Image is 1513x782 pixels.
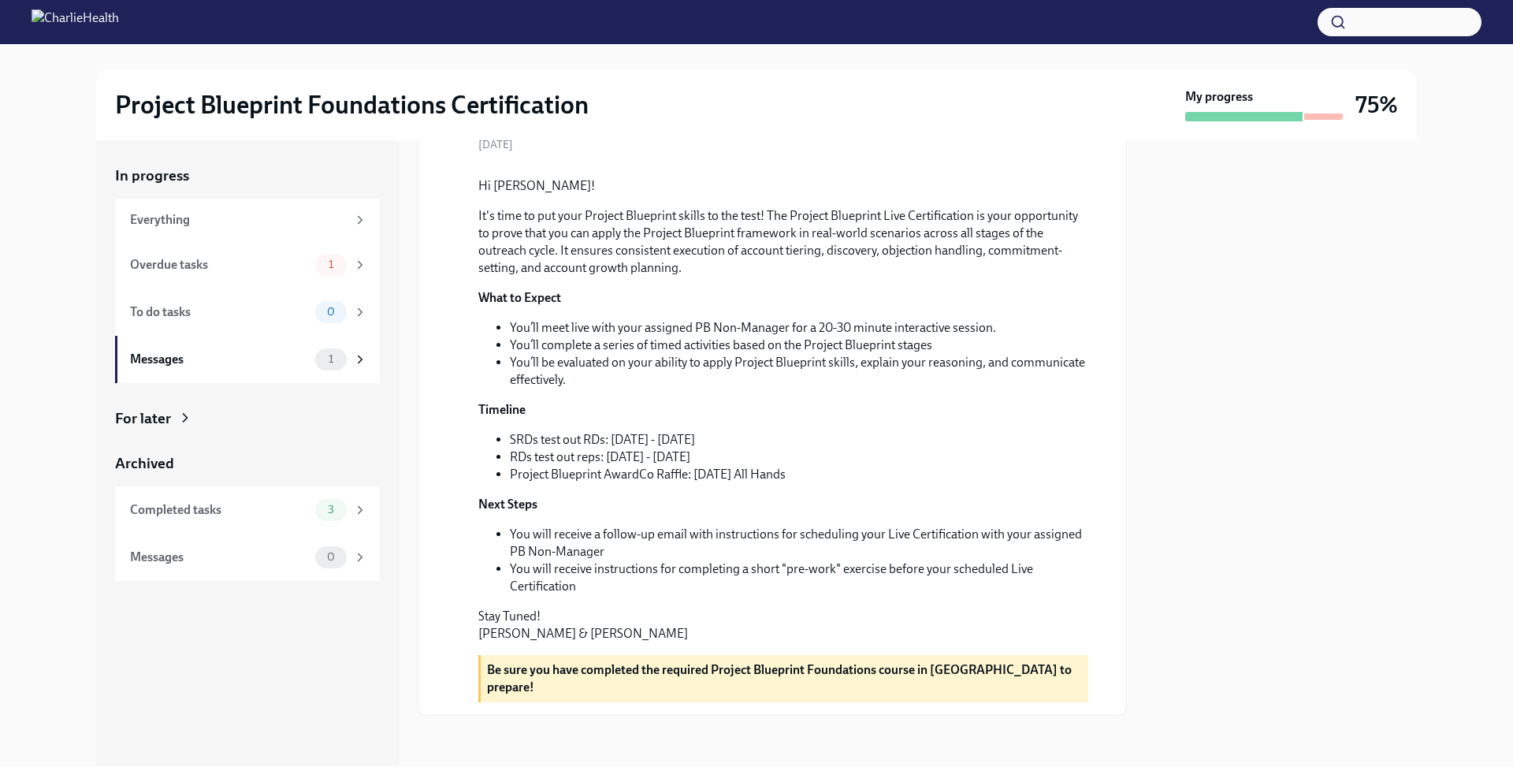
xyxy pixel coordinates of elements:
a: To do tasks0 [115,289,380,336]
a: Archived [115,453,380,474]
span: 1 [319,353,343,365]
div: Completed tasks [130,501,309,519]
span: 0 [318,551,344,563]
li: SRDs test out RDs: [DATE] - [DATE] [510,431,1088,449]
li: You’ll meet live with your assigned PB Non-Manager for a 20-30 minute interactive session. [510,319,1088,337]
a: In progress [115,166,380,186]
a: Everything [115,199,380,241]
strong: What to Expect [478,290,561,305]
div: Overdue tasks [130,256,309,274]
p: Stay Tuned! [PERSON_NAME] & [PERSON_NAME] [478,608,1088,642]
span: [DATE] [478,137,513,152]
h2: Project Blueprint Foundations Certification [115,89,589,121]
span: 3 [318,504,344,516]
div: Messages [130,351,309,368]
img: CharlieHealth [32,9,119,35]
p: Hi [PERSON_NAME]! [478,177,1088,195]
strong: Next Steps [478,497,537,512]
h3: 75% [1355,91,1398,119]
strong: Be sure you have completed the required Project Blueprint Foundations course in [GEOGRAPHIC_DATA]... [487,662,1072,694]
p: It's time to put your Project Blueprint skills to the test! The Project Blueprint Live Certificat... [478,207,1088,277]
a: For later [115,408,380,429]
a: Overdue tasks1 [115,241,380,289]
li: RDs test out reps: [DATE] - [DATE] [510,449,1088,466]
li: Project Blueprint AwardCo Raffle: [DATE] All Hands [510,466,1088,483]
div: Everything [130,211,347,229]
li: You’ll be evaluated on your ability to apply Project Blueprint skills, explain your reasoning, an... [510,354,1088,389]
li: You’ll complete a series of timed activities based on the Project Blueprint stages [510,337,1088,354]
span: 0 [318,306,344,318]
span: 1 [319,259,343,270]
li: You will receive instructions for completing a short "pre-work" exercise before your scheduled Li... [510,560,1088,595]
a: Completed tasks3 [115,486,380,534]
li: You will receive a follow-up email with instructions for scheduling your Live Certification with ... [510,526,1088,560]
strong: My progress [1185,88,1253,106]
div: Messages [130,549,309,566]
div: To do tasks [130,303,309,321]
div: For later [115,408,171,429]
a: Messages1 [115,336,380,383]
a: Messages0 [115,534,380,581]
strong: Timeline [478,402,526,417]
